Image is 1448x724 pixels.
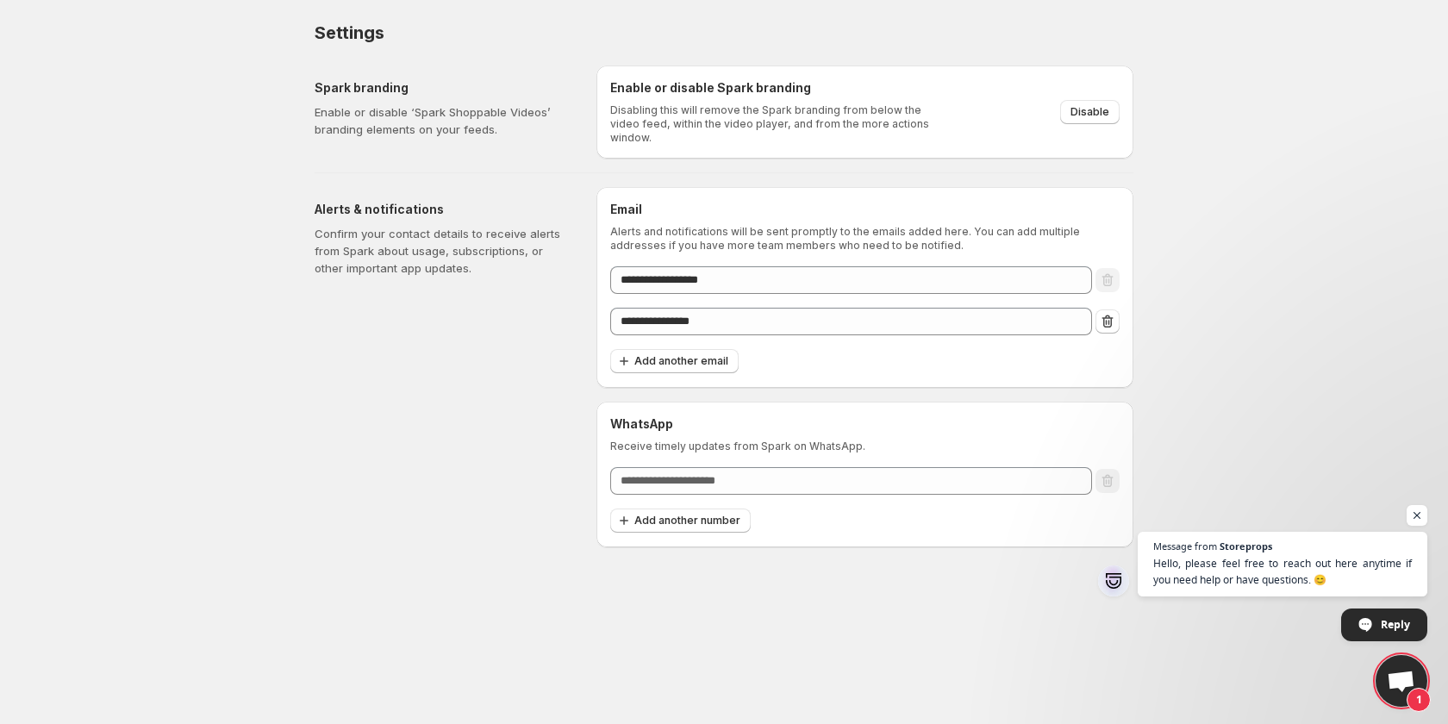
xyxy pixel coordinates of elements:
span: Add another email [634,354,728,368]
p: Alerts and notifications will be sent promptly to the emails added here. You can add multiple add... [610,225,1120,253]
span: Disable [1070,105,1109,119]
h6: WhatsApp [610,415,1120,433]
span: Message from [1153,541,1217,551]
button: Disable [1060,100,1120,124]
h6: Email [610,201,1120,218]
button: Add another number [610,509,751,533]
span: Storeprops [1220,541,1272,551]
span: 1 [1407,688,1431,712]
p: Receive timely updates from Spark on WhatsApp. [610,440,1120,453]
span: Reply [1381,609,1410,640]
h5: Alerts & notifications [315,201,569,218]
span: Settings [315,22,384,43]
p: Disabling this will remove the Spark branding from below the video feed, within the video player,... [610,103,940,145]
h5: Spark branding [315,79,569,97]
button: Add another email [610,349,739,373]
p: Enable or disable ‘Spark Shoppable Videos’ branding elements on your feeds. [315,103,569,138]
button: Remove email [1095,309,1120,334]
h6: Enable or disable Spark branding [610,79,940,97]
p: Confirm your contact details to receive alerts from Spark about usage, subscriptions, or other im... [315,225,569,277]
span: Add another number [634,514,740,527]
div: Open chat [1376,655,1427,707]
span: Hello, please feel free to reach out here anytime if you need help or have questions. 😊 [1153,555,1412,588]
